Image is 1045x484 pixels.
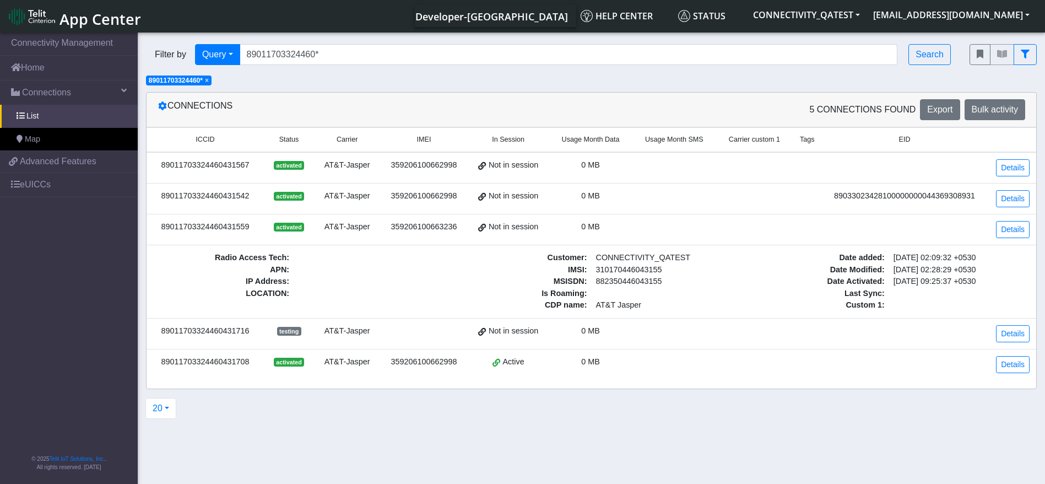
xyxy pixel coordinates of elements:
[581,357,600,366] span: 0 MB
[153,264,294,276] span: APN :
[20,155,96,168] span: Advanced Features
[153,288,294,300] span: LOCATION :
[749,252,889,264] span: Date added :
[321,159,373,171] div: AT&T-Jasper
[489,190,538,202] span: Not in session
[451,264,591,276] span: IMSI :
[145,398,176,419] button: 20
[889,252,1030,264] span: [DATE] 02:09:32 +0530
[153,276,294,288] span: IP Address :
[889,264,1030,276] span: [DATE] 02:28:29 +0530
[996,190,1030,207] a: Details
[581,222,600,231] span: 0 MB
[996,325,1030,342] a: Details
[321,325,373,337] div: AT&T-Jasper
[908,44,951,65] button: Search
[581,10,653,22] span: Help center
[274,223,304,232] span: activated
[927,105,952,114] span: Export
[153,159,257,171] div: 89011703324460431567
[451,252,591,264] span: Customer :
[591,276,732,288] span: 882350446043155
[26,110,39,122] span: List
[274,192,304,201] span: activated
[153,356,257,368] div: 89011703324460431708
[9,4,139,28] a: App Center
[996,159,1030,176] a: Details
[581,10,593,22] img: knowledge.svg
[195,44,240,65] button: Query
[25,133,40,146] span: Map
[581,160,600,169] span: 0 MB
[22,86,71,99] span: Connections
[451,288,591,300] span: Is Roaming :
[59,9,141,29] span: App Center
[205,77,209,84] button: Close
[746,5,867,25] button: CONNECTIVITY_QATEST
[645,135,703,145] span: Usage Month SMS
[489,221,538,233] span: Not in session
[581,326,600,335] span: 0 MB
[146,48,195,61] span: Filter by
[274,358,304,367] span: activated
[451,299,591,311] span: CDP name :
[970,44,1037,65] div: fitlers menu
[562,135,620,145] span: Usage Month Data
[591,252,732,264] span: CONNECTIVITY_QATEST
[829,190,981,202] div: 89033023428100000000044369308931
[153,325,257,337] div: 89011703324460431716
[205,77,209,84] span: ×
[417,135,431,145] span: IMEI
[321,356,373,368] div: AT&T-Jasper
[729,135,780,145] span: Carrier custom 1
[674,5,746,27] a: Status
[153,252,294,264] span: Radio Access Tech :
[489,159,538,171] span: Not in session
[337,135,358,145] span: Carrier
[415,5,567,27] a: Your current platform instance
[591,264,732,276] span: 310170446043155
[749,276,889,288] span: Date Activated :
[321,221,373,233] div: AT&T-Jasper
[387,356,461,368] div: 359206100662998
[503,356,524,368] span: Active
[996,356,1030,373] a: Details
[889,276,1030,288] span: [DATE] 09:25:37 +0530
[800,135,815,145] span: Tags
[415,10,568,23] span: Developer-[GEOGRAPHIC_DATA]
[274,161,304,170] span: activated
[867,5,1036,25] button: [EMAIL_ADDRESS][DOMAIN_NAME]
[321,190,373,202] div: AT&T-Jasper
[387,190,461,202] div: 359206100662998
[50,456,105,462] a: Telit IoT Solutions, Inc.
[809,103,916,116] span: 5 Connections found
[576,5,674,27] a: Help center
[153,221,257,233] div: 89011703324460431559
[153,190,257,202] div: 89011703324460431542
[149,99,592,120] div: Connections
[277,327,301,336] span: testing
[591,299,732,311] span: AT&T Jasper
[451,276,591,288] span: MSISDN :
[492,135,524,145] span: In Session
[581,191,600,200] span: 0 MB
[196,135,214,145] span: ICCID
[240,44,898,65] input: Search...
[489,325,538,337] span: Not in session
[678,10,725,22] span: Status
[749,299,889,311] span: Custom 1 :
[749,264,889,276] span: Date Modified :
[279,135,299,145] span: Status
[9,8,55,25] img: logo-telit-cinterion-gw-new.png
[387,221,461,233] div: 359206100663236
[972,105,1018,114] span: Bulk activity
[899,135,911,145] span: EID
[996,221,1030,238] a: Details
[920,99,960,120] button: Export
[387,159,461,171] div: 359206100662998
[678,10,690,22] img: status.svg
[965,99,1025,120] button: Bulk activity
[149,77,203,84] span: 89011703324460*
[749,288,889,300] span: Last Sync :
